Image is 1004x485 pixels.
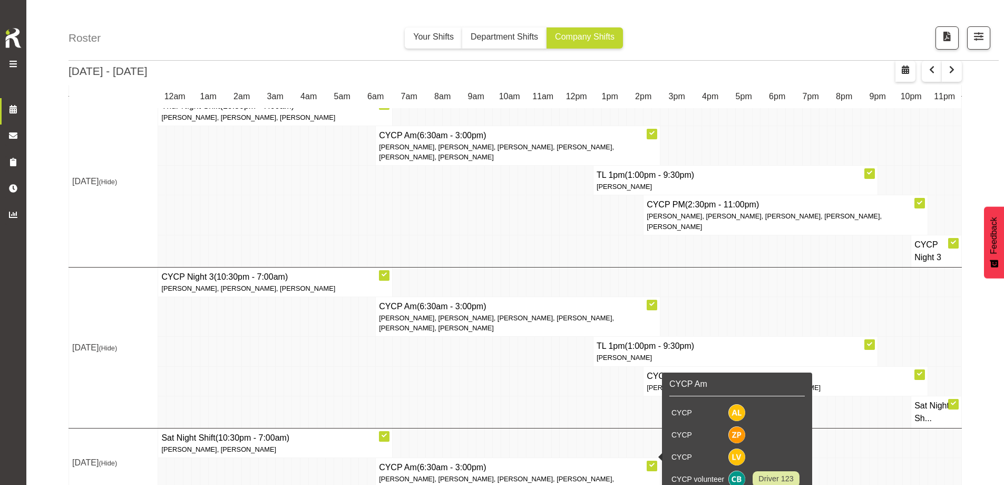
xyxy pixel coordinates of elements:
span: (6:30am - 3:00pm) [417,131,486,140]
span: (2:30pm - 11:00pm) [685,200,759,209]
th: 2pm [627,84,660,109]
th: 8am [426,84,460,109]
img: Rosterit icon logo [3,26,24,50]
button: Company Shifts [547,27,623,49]
span: [PERSON_NAME], [PERSON_NAME], [PERSON_NAME] [161,284,335,292]
span: (Hide) [99,344,117,352]
h2: [DATE] - [DATE] [69,63,147,79]
th: 8pm [827,84,861,109]
h4: Roster [69,30,101,46]
th: 12am [158,84,192,109]
span: Company Shifts [555,32,615,41]
span: (2:30pm - 11:00pm) [685,372,759,381]
span: (10:30pm - 7:00am) [214,272,288,281]
span: Your Shifts [413,32,454,41]
td: CYCP [669,424,726,446]
h4: CYCP Night 3 [161,271,389,283]
h4: TL 1pm [597,340,874,353]
span: [PERSON_NAME], [PERSON_NAME], [PERSON_NAME] [647,384,821,392]
button: Select a specific date within the roster. [895,61,915,82]
h4: CYCP Am [379,461,657,474]
th: 1am [191,84,225,109]
th: 11pm [928,84,961,109]
img: zoe-palmer10907.jpg [728,426,745,443]
button: Feedback - Show survey [984,206,1004,278]
th: 7am [392,84,426,109]
span: (1:00pm - 9:30pm) [625,341,695,350]
th: 11am [526,84,560,109]
img: lynne-veal6958.jpg [728,449,745,465]
img: alexandra-landolt11436.jpg [728,404,745,421]
span: (10:30pm - 7:00am) [220,101,295,110]
h4: CYCP PM [647,370,924,383]
span: (1:00pm - 9:30pm) [625,170,695,179]
span: Feedback [988,217,1000,254]
th: 6am [359,84,393,109]
th: 3am [258,84,292,109]
th: 6pm [761,84,794,109]
td: [DATE] [69,267,158,428]
span: [PERSON_NAME], [PERSON_NAME], [PERSON_NAME], [PERSON_NAME], [PERSON_NAME] [647,212,882,230]
button: Department Shifts [462,27,547,49]
span: (Hide) [99,459,117,467]
th: 2am [225,84,259,109]
h4: Sat Night Shift [161,432,389,444]
th: 10am [493,84,527,109]
button: Filter Shifts [967,26,990,50]
h6: CYCP Am [669,378,805,391]
th: 4am [292,84,326,109]
th: 3pm [660,84,694,109]
button: Your Shifts [405,27,462,49]
h4: CYCP Am [379,129,657,142]
th: 7pm [794,84,827,109]
span: (Hide) [99,178,117,186]
td: [DATE] [69,96,158,267]
span: [PERSON_NAME] [597,354,652,362]
th: 9pm [861,84,894,109]
button: Download a PDF of the roster according to the set date range. [935,26,959,50]
th: 10pm [894,84,928,109]
h4: CYCP Night 3 [914,239,958,264]
span: (10:30pm - 7:00am) [216,433,290,442]
h4: CYCP PM [647,198,924,211]
th: 9am [459,84,493,109]
th: 5am [325,84,359,109]
td: CYCP [669,446,726,468]
span: (6:30am - 3:00pm) [417,463,486,472]
span: [PERSON_NAME], [PERSON_NAME], [PERSON_NAME], [PERSON_NAME], [PERSON_NAME], [PERSON_NAME] [379,143,614,161]
span: [PERSON_NAME] [597,183,652,191]
th: 1pm [593,84,627,109]
span: Department Shifts [471,32,538,41]
span: [PERSON_NAME], [PERSON_NAME], [PERSON_NAME], [PERSON_NAME], [PERSON_NAME], [PERSON_NAME] [379,314,614,332]
th: 5pm [727,84,761,109]
h4: TL 1pm [597,169,874,182]
span: [PERSON_NAME], [PERSON_NAME] [161,445,276,453]
span: [PERSON_NAME], [PERSON_NAME], [PERSON_NAME] [161,113,335,121]
th: 12pm [560,84,593,109]
span: Driver 123 [758,473,793,485]
td: CYCP [669,402,726,424]
h4: Sat Night Sh... [914,400,958,425]
h4: CYCP Am [379,300,657,313]
span: (6:30am - 3:00pm) [417,302,486,311]
th: 4pm [694,84,727,109]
